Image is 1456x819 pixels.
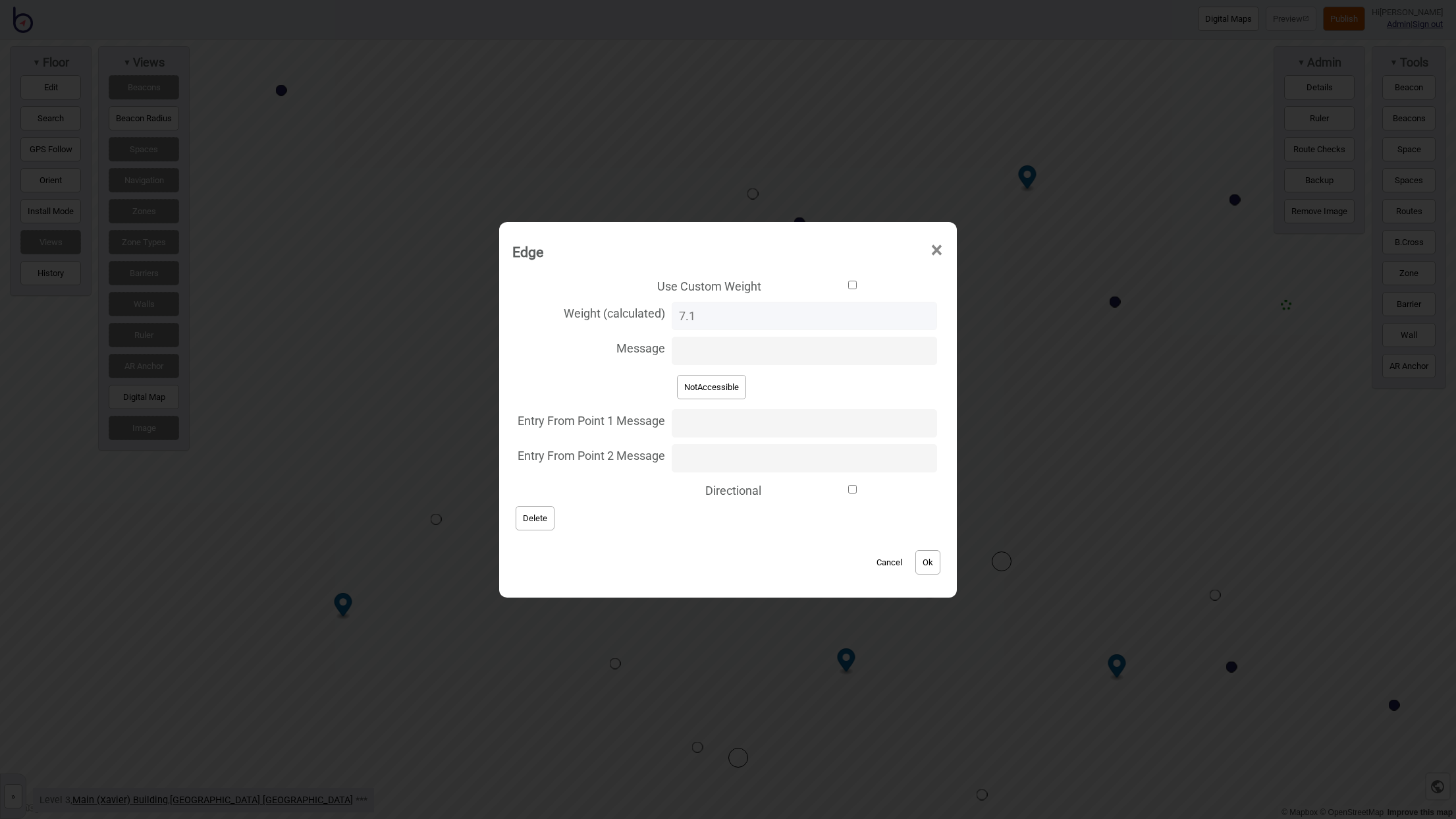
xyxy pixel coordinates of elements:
div: Edge [512,238,543,266]
span: Weight (calculated) [512,298,665,325]
button: Cancel [870,550,909,575]
button: NotAccessible [677,375,746,399]
span: Use Custom Weight [512,271,761,298]
input: Directional [768,485,937,494]
input: Weight (calculated) [672,302,937,330]
span: Directional [512,476,761,503]
button: Ok [915,550,940,575]
span: Message [512,333,665,360]
input: Entry From Point 2 Message [672,444,937,472]
span: Entry From Point 2 Message [512,441,665,468]
input: Use Custom Weight [768,281,937,289]
span: Entry From Point 1 Message [512,406,665,433]
button: Delete [516,506,554,530]
input: Message [672,337,937,365]
span: × [930,229,944,272]
input: Entry From Point 1 Message [672,409,937,438]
